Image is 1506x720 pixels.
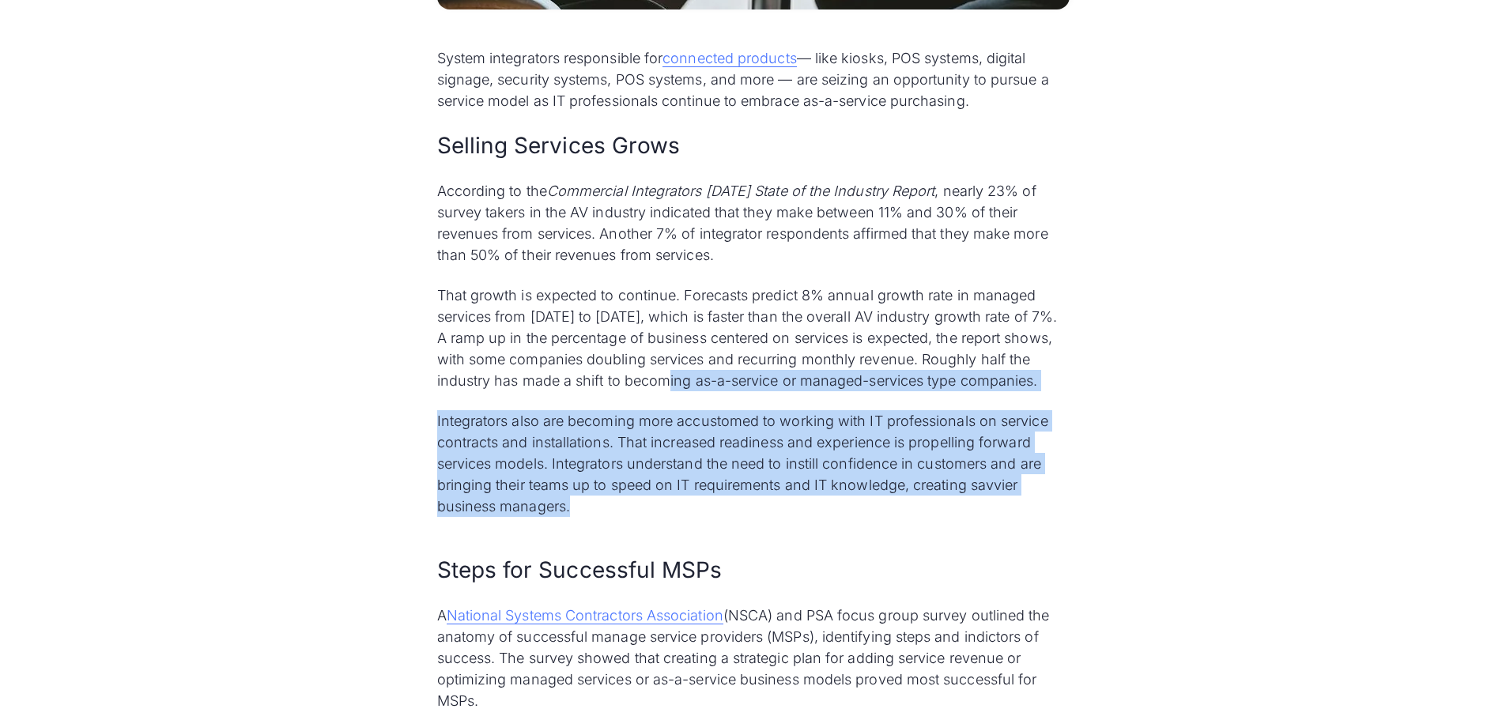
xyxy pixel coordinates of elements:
[437,285,1070,391] p: That growth is expected to continue. Forecasts predict 8% annual growth rate in managed services ...
[437,605,1070,711] p: A (NSCA) and PSA focus group survey outlined the anatomy of successful manage service providers (...
[437,47,1070,111] p: System integrators responsible for — like kiosks, POS systems, digital signage, security systems,...
[437,130,1070,161] h2: Selling Services Grows
[437,555,1070,586] h2: Steps for Successful MSPs
[447,607,723,624] a: National Systems Contractors Association
[547,183,935,199] em: Commercial Integrators [DATE] State of the Industry Report
[437,410,1070,517] p: Integrators also are becoming more accustomed to working with IT professionals on service contrac...
[437,180,1070,266] p: According to the , nearly 23% of survey takers in the AV industry indicated that they make betwee...
[662,50,796,67] a: connected products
